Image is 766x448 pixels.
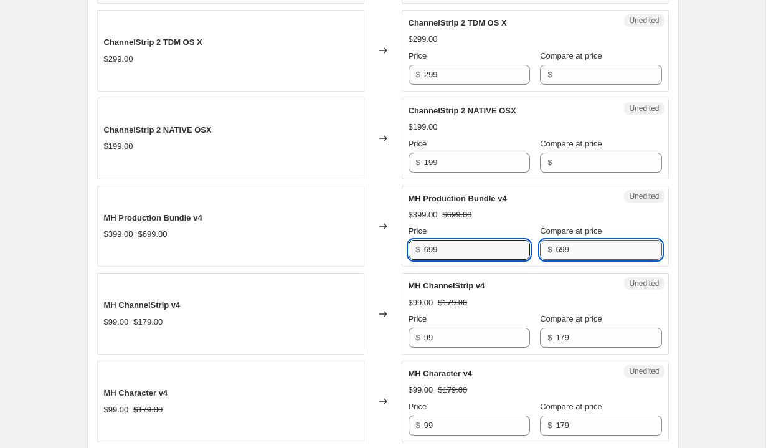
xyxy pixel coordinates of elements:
span: ChannelStrip 2 NATIVE OSX [409,106,516,115]
span: $99.00 [104,405,129,414]
span: $ [416,421,420,430]
span: MH Character v4 [409,369,473,378]
span: $299.00 [104,54,133,64]
span: $ [416,333,420,342]
span: Unedited [629,191,659,201]
span: $699.00 [138,229,168,239]
span: Price [409,402,427,411]
span: $699.00 [443,210,472,219]
span: $179.00 [133,317,163,326]
span: Compare at price [540,402,602,411]
span: $ [416,245,420,254]
span: Unedited [629,16,659,26]
span: Unedited [629,366,659,376]
span: $179.00 [133,405,163,414]
span: $ [416,158,420,167]
span: $179.00 [438,385,467,394]
span: $399.00 [104,229,133,239]
span: MH Production Bundle v4 [104,213,202,222]
span: Price [409,226,427,236]
span: Price [409,314,427,323]
span: $ [416,70,420,79]
span: Compare at price [540,226,602,236]
span: $99.00 [409,385,433,394]
span: MH ChannelStrip v4 [409,281,485,290]
span: $ [547,158,552,167]
span: Compare at price [540,139,602,148]
span: $199.00 [104,141,133,151]
span: ChannelStrip 2 TDM OS X [104,37,202,47]
span: $399.00 [409,210,438,219]
span: Unedited [629,279,659,288]
span: Compare at price [540,51,602,60]
span: $ [547,421,552,430]
span: $99.00 [409,298,433,307]
span: MH ChannelStrip v4 [104,300,181,310]
span: $ [547,245,552,254]
span: Compare at price [540,314,602,323]
span: MH Production Bundle v4 [409,194,507,203]
span: MH Character v4 [104,388,168,398]
span: $99.00 [104,317,129,326]
span: $ [547,70,552,79]
span: $179.00 [438,298,467,307]
span: ChannelStrip 2 NATIVE OSX [104,125,212,135]
span: Price [409,51,427,60]
span: $ [547,333,552,342]
span: $199.00 [409,122,438,131]
span: Price [409,139,427,148]
span: $299.00 [409,34,438,44]
span: ChannelStrip 2 TDM OS X [409,18,507,27]
span: Unedited [629,103,659,113]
